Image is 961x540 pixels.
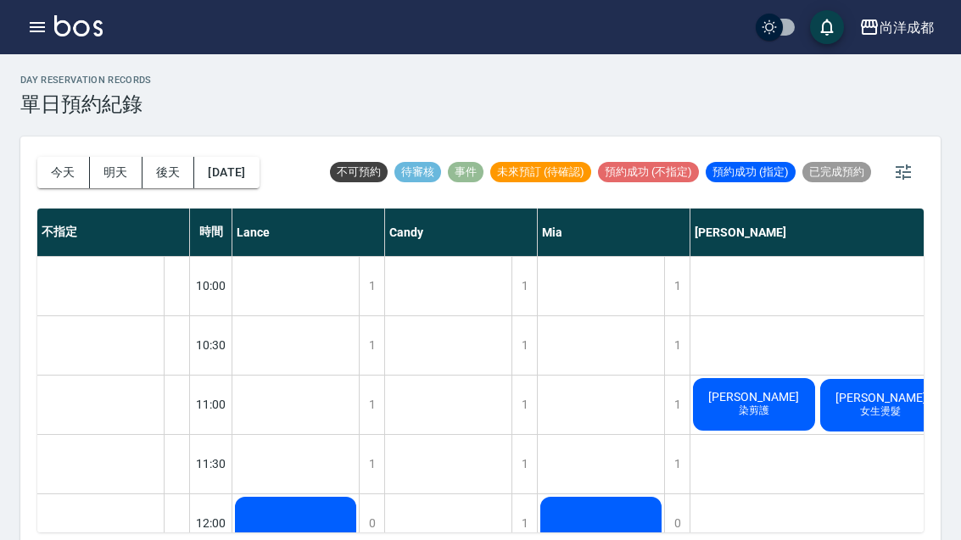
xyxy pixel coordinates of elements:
div: 1 [664,376,690,434]
div: 1 [664,316,690,375]
button: 尚洋成都 [852,10,941,45]
span: 已完成預約 [802,164,871,180]
span: [PERSON_NAME] [832,391,930,404]
div: 11:30 [190,434,232,493]
button: save [810,10,844,44]
div: 時間 [190,209,232,256]
div: 10:00 [190,256,232,315]
span: 預約成功 (不指定) [598,164,699,180]
button: 後天 [142,157,195,188]
span: 女生燙髮 [857,404,904,419]
div: Lance [232,209,385,256]
div: 10:30 [190,315,232,375]
button: 今天 [37,157,90,188]
div: 1 [359,376,384,434]
span: 待審核 [394,164,441,180]
div: 尚洋成都 [880,17,934,38]
img: Logo [54,15,103,36]
button: [DATE] [194,157,259,188]
div: 1 [359,435,384,493]
span: [PERSON_NAME] [705,390,802,404]
span: 預約成功 (指定) [706,164,796,180]
div: 不指定 [37,209,190,256]
div: 1 [664,257,690,315]
div: 1 [359,257,384,315]
span: 未來預訂 (待確認) [490,164,591,180]
div: 1 [359,316,384,375]
button: 明天 [90,157,142,188]
div: 1 [511,435,537,493]
h2: day Reservation records [20,75,152,86]
div: Candy [385,209,538,256]
span: 染剪護 [735,404,773,418]
div: 1 [664,435,690,493]
div: 11:00 [190,375,232,434]
h3: 單日預約紀錄 [20,92,152,116]
div: 1 [511,257,537,315]
div: 1 [511,376,537,434]
div: 1 [511,316,537,375]
span: 不可預約 [330,164,388,180]
div: Mia [538,209,690,256]
span: 事件 [448,164,483,180]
